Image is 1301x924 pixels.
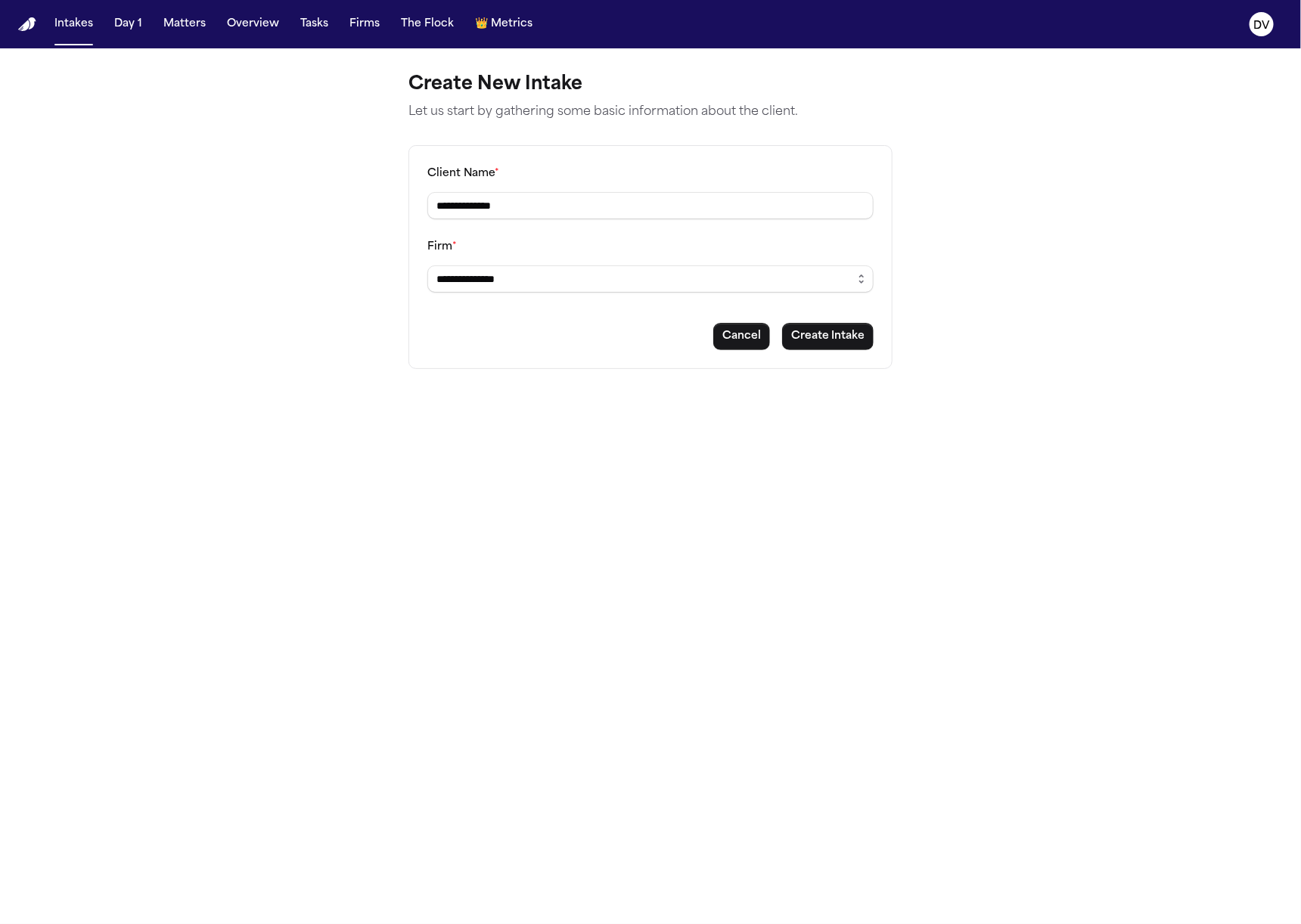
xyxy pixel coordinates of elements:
button: Overview [221,11,285,38]
button: Firms [343,11,386,38]
button: Create intake [782,323,874,350]
input: Client name [427,192,874,219]
p: Let us start by gathering some basic information about the client. [408,103,893,121]
button: Intakes [48,11,99,38]
h1: Create New Intake [408,73,893,97]
button: Day 1 [108,11,148,38]
input: Select a firm [427,265,874,293]
img: Finch Logo [18,17,36,32]
button: crownMetrics [469,11,539,38]
label: Client Name [427,168,499,179]
a: Home [18,17,36,32]
button: The Flock [395,11,460,38]
button: Matters [157,11,212,38]
button: Cancel intake creation [713,323,770,350]
button: Tasks [294,11,334,38]
label: Firm [427,241,457,253]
